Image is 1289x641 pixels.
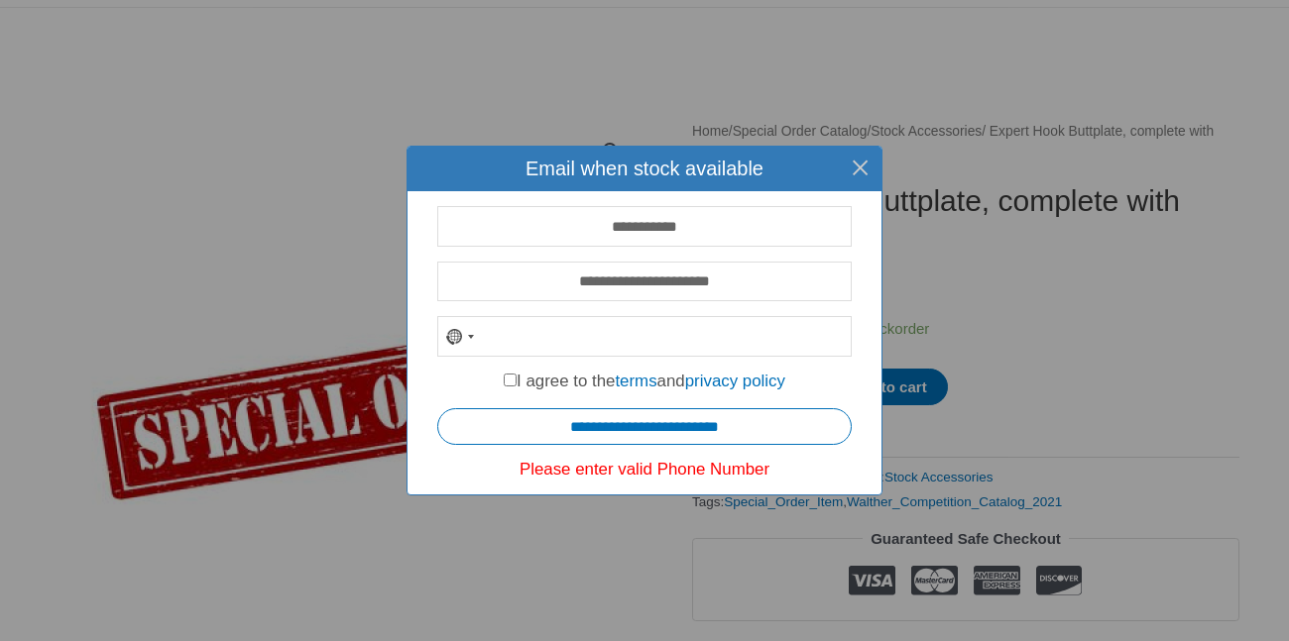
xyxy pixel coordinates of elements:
a: terms [615,372,656,390]
h4: Email when stock available [422,157,867,180]
button: Close this dialog [838,146,882,190]
button: Selected country [438,317,484,356]
a: privacy policy [685,372,785,390]
label: I agree to the and [504,372,785,390]
div: Please enter valid Phone Number [437,460,852,480]
input: I agree to thetermsandprivacy policy [504,374,517,386]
